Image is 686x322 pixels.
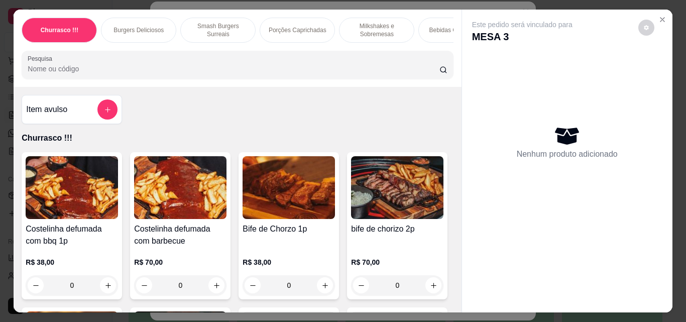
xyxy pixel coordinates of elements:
p: Burgers Deliciosos [113,26,164,34]
h4: bife de chorizo 2p [351,223,443,235]
img: product-image [243,156,335,219]
p: Porções Caprichadas [269,26,326,34]
p: Milkshakes e Sobremesas [348,22,406,38]
p: Este pedido será vinculado para [472,20,573,30]
h4: Bife de Chorzo 1p [243,223,335,235]
h4: Costelinha defumada com bbq 1p [26,223,118,247]
p: Bebidas Geladinhas [429,26,483,34]
p: Churrasco !!! [41,26,78,34]
input: Pesquisa [28,64,439,74]
p: R$ 70,00 [351,257,443,267]
button: Close [654,12,670,28]
p: R$ 38,00 [243,257,335,267]
img: product-image [26,156,118,219]
p: R$ 70,00 [134,257,226,267]
p: MESA 3 [472,30,573,44]
button: add-separate-item [97,99,118,120]
button: decrease-product-quantity [638,20,654,36]
h4: Costelinha defumada com barbecue [134,223,226,247]
label: Pesquisa [28,54,56,63]
p: Churrasco !!! [22,132,453,144]
h4: Item avulso [26,103,67,116]
p: Smash Burgers Surreais [189,22,247,38]
img: product-image [351,156,443,219]
img: product-image [134,156,226,219]
p: Nenhum produto adicionado [517,148,618,160]
p: R$ 38,00 [26,257,118,267]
